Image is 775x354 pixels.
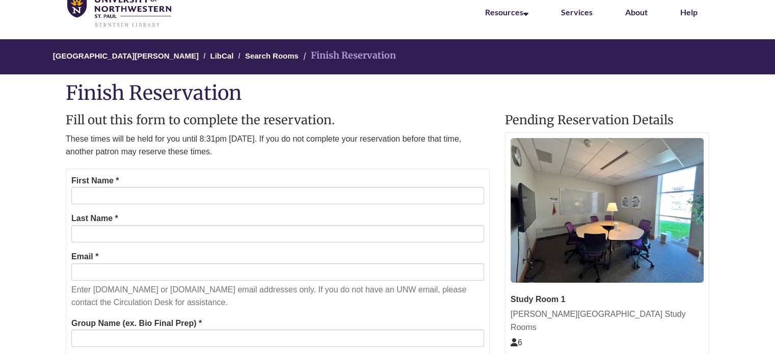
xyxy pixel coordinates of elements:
[71,174,119,187] label: First Name *
[511,293,704,306] div: Study Room 1
[511,138,704,283] img: Study Room 1
[71,283,484,309] p: Enter [DOMAIN_NAME] or [DOMAIN_NAME] email addresses only. If you do not have an UNW email, pleas...
[71,250,98,263] label: Email *
[561,7,593,17] a: Services
[680,7,698,17] a: Help
[245,51,299,60] a: Search Rooms
[505,114,709,127] h2: Pending Reservation Details
[71,212,118,225] label: Last Name *
[511,338,522,347] span: The capacity of this space
[66,82,709,103] h1: Finish Reservation
[53,51,199,60] a: [GEOGRAPHIC_DATA][PERSON_NAME]
[210,51,233,60] a: LibCal
[301,48,396,63] li: Finish Reservation
[511,308,704,334] div: [PERSON_NAME][GEOGRAPHIC_DATA] Study Rooms
[625,7,648,17] a: About
[66,39,709,74] nav: Breadcrumb
[71,317,202,330] label: Group Name (ex. Bio Final Prep) *
[66,114,490,127] h2: Fill out this form to complete the reservation.
[66,132,490,158] p: These times will be held for you until 8:31pm [DATE]. If you do not complete your reservation bef...
[485,7,528,17] a: Resources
